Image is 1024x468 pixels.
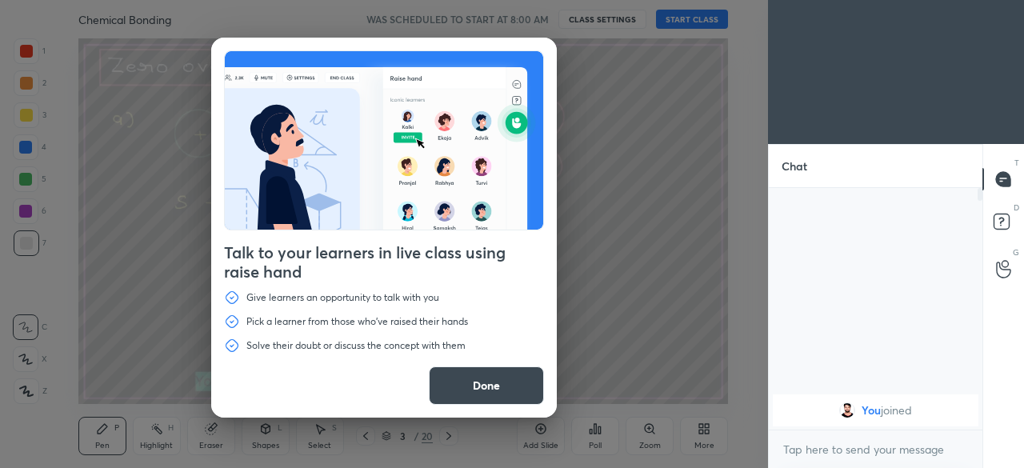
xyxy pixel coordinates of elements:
img: 66874679623d4816b07f54b5b4078b8d.jpg [839,402,855,418]
p: Give learners an opportunity to talk with you [246,291,439,304]
p: T [1014,157,1019,169]
p: G [1013,246,1019,258]
h4: Talk to your learners in live class using raise hand [224,243,544,282]
span: You [862,404,881,417]
button: Done [429,366,544,405]
div: grid [769,391,982,430]
p: Pick a learner from those who've raised their hands [246,315,468,328]
p: Solve their doubt or discuss the concept with them [246,339,466,352]
p: D [1014,202,1019,214]
span: joined [881,404,912,417]
p: Chat [769,145,820,187]
img: preRahAdop.42c3ea74.svg [225,51,543,230]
